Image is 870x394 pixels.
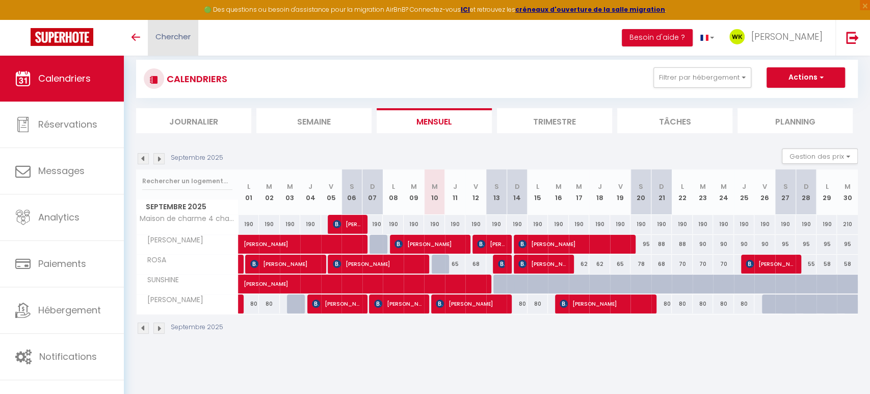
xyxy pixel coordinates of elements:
th: 13 [486,169,507,215]
div: 210 [837,215,858,234]
span: [PERSON_NAME] [312,294,361,313]
th: 22 [672,169,693,215]
abbr: M [576,182,582,191]
div: 190 [754,215,775,234]
abbr: S [783,182,788,191]
abbr: L [536,182,539,191]
span: Notifications [39,350,97,363]
th: 09 [404,169,425,215]
button: Actions [767,67,845,88]
div: 190 [486,215,507,234]
th: 14 [507,169,528,215]
div: 65 [610,255,631,274]
th: 28 [796,169,816,215]
span: [PERSON_NAME] [518,234,630,254]
div: 55 [796,255,816,274]
abbr: M [721,182,727,191]
span: SUNSHINE [138,275,181,286]
div: 90 [754,235,775,254]
button: Ouvrir le widget de chat LiveChat [8,4,39,35]
div: 190 [259,215,280,234]
th: 25 [734,169,755,215]
div: 80 [651,294,672,313]
div: 190 [507,215,528,234]
img: Super Booking [31,28,93,46]
div: 190 [610,215,631,234]
abbr: M [266,182,272,191]
div: 65 [445,255,466,274]
div: 190 [713,215,734,234]
span: [PERSON_NAME] [250,254,320,274]
button: Besoin d'aide ? [622,29,693,46]
span: Hébergement [38,304,101,316]
div: 190 [589,215,610,234]
a: créneaux d'ouverture de la salle migration [515,5,665,14]
th: 19 [610,169,631,215]
div: 80 [507,294,528,313]
span: Calendriers [38,72,91,85]
span: [PERSON_NAME] [746,254,795,274]
div: 90 [734,235,755,254]
span: [PERSON_NAME] [477,234,505,254]
span: Maison de charme 4 chambres – vue Rance & jardin [138,215,240,223]
abbr: D [659,182,664,191]
th: 30 [837,169,858,215]
abbr: L [825,182,828,191]
th: 20 [630,169,651,215]
li: Semaine [256,108,372,133]
abbr: M [845,182,851,191]
abbr: D [514,182,519,191]
abbr: L [247,182,250,191]
div: 68 [651,255,672,274]
span: Paiements [38,257,86,270]
div: 80 [259,294,280,313]
abbr: M [287,182,293,191]
strong: ICI [461,5,470,14]
th: 05 [321,169,342,215]
span: [PERSON_NAME] [333,254,424,274]
div: 88 [651,235,672,254]
th: 17 [569,169,590,215]
span: [PERSON_NAME] [560,294,650,313]
div: 95 [630,235,651,254]
th: 04 [300,169,321,215]
h3: CALENDRIERS [164,67,227,90]
abbr: L [681,182,684,191]
button: Gestion des prix [782,149,858,164]
div: 58 [816,255,837,274]
span: [PERSON_NAME] [138,294,206,306]
div: 80 [672,294,693,313]
th: 21 [651,169,672,215]
span: [PERSON_NAME] [498,254,505,274]
li: Planning [737,108,853,133]
li: Tâches [617,108,732,133]
th: 08 [383,169,404,215]
abbr: S [494,182,498,191]
th: 26 [754,169,775,215]
div: 95 [796,235,816,254]
span: Messages [38,164,85,177]
abbr: V [329,182,333,191]
span: Septembre 2025 [137,200,238,214]
span: Chercher [155,31,191,42]
th: 16 [548,169,569,215]
th: 23 [693,169,714,215]
div: 190 [775,215,796,234]
abbr: J [598,182,602,191]
a: [PERSON_NAME] [239,235,259,254]
span: Réservations [38,118,97,131]
abbr: S [350,182,354,191]
span: [PERSON_NAME] [138,235,206,246]
div: 190 [693,215,714,234]
abbr: J [308,182,312,191]
abbr: V [618,182,623,191]
th: 02 [259,169,280,215]
div: 80 [734,294,755,313]
div: 78 [630,255,651,274]
a: ... [PERSON_NAME] [722,20,835,56]
abbr: V [762,182,767,191]
li: Mensuel [377,108,492,133]
div: 90 [713,235,734,254]
th: 01 [239,169,259,215]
